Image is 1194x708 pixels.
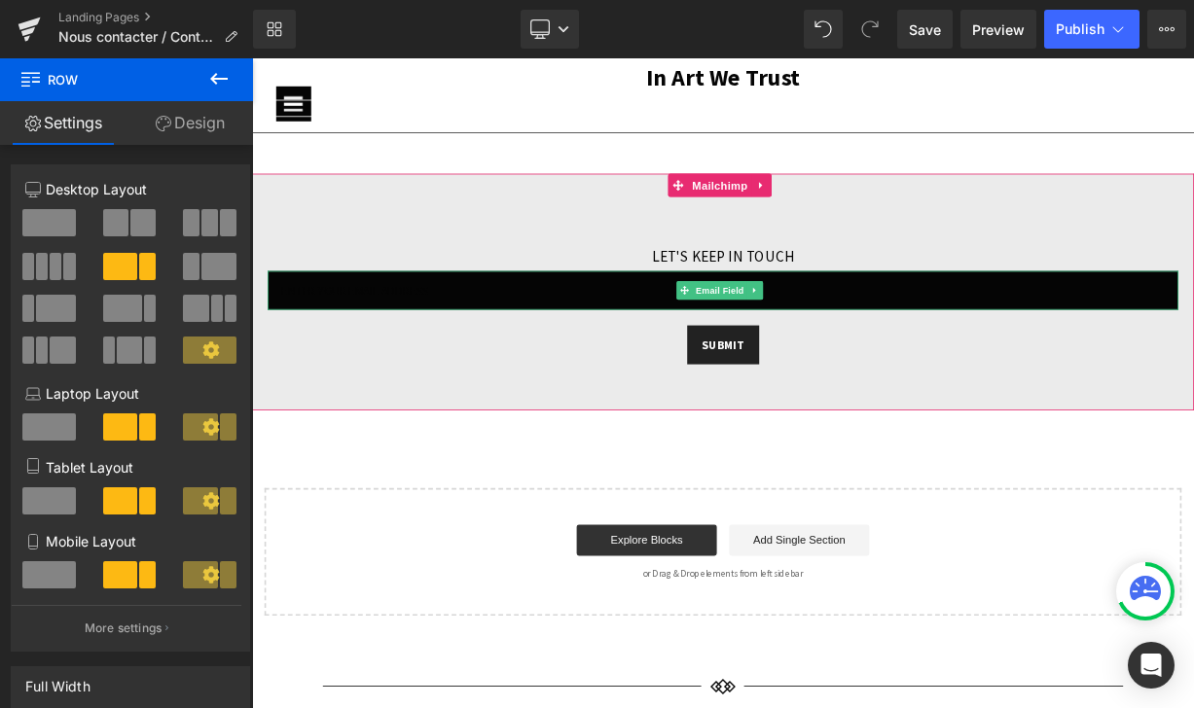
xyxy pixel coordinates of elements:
[909,19,941,40] span: Save
[25,667,90,694] div: Full Width
[1128,642,1175,689] div: Open Intercom Messenger
[58,29,216,45] span: Nous contacter / Contact us
[1147,10,1186,49] button: More
[1044,10,1140,49] button: Publish
[253,10,296,49] a: New Library
[127,101,253,145] a: Design
[47,637,1131,651] p: or Drag & Drop elements from left sidebar
[25,383,235,404] p: Laptop Layout
[804,10,843,49] button: Undo
[406,583,581,621] a: Explore Blocks
[551,278,619,301] span: Email Field
[85,619,163,637] p: More settings
[619,278,639,301] a: Expand / Collapse
[597,583,772,621] a: Add Single Section
[545,144,624,173] span: Mailchimp
[19,58,214,101] span: Row
[12,605,241,651] button: More settings
[544,334,633,381] button: Submit
[1056,21,1104,37] span: Publish
[19,239,1158,256] p: Let's keep in touch
[25,457,235,478] p: Tablet Layout
[25,179,235,199] p: Desktop Layout
[58,10,253,25] a: Landing Pages
[960,10,1036,49] a: Preview
[625,144,650,173] a: Expand / Collapse
[850,10,889,49] button: Redo
[972,19,1025,40] span: Preview
[25,531,235,551] p: Mobile Layout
